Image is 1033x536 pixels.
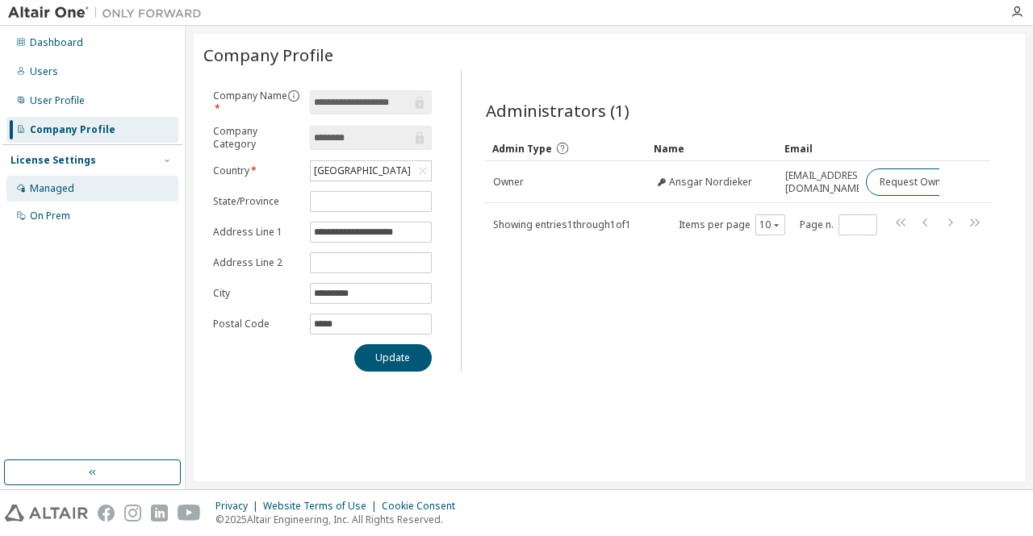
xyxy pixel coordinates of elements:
[654,135,772,161] div: Name
[493,218,631,231] span: Showing entries 1 through 1 of 1
[287,89,300,102] button: information
[492,142,552,156] span: Admin Type
[486,99,629,122] span: Administrators (1)
[213,256,300,269] label: Address Line 2
[213,318,300,330] label: Postal Code
[354,344,432,372] button: Update
[151,505,168,521] img: linkedin.svg
[800,214,877,235] span: Page n.
[30,182,74,195] div: Managed
[124,505,141,521] img: instagram.svg
[213,89,300,115] label: Company Name
[263,500,382,513] div: Website Terms of Use
[213,287,300,300] label: City
[759,218,781,231] button: 10
[213,195,300,208] label: State/Province
[203,44,333,66] span: Company Profile
[213,164,300,177] label: Country
[213,125,300,151] label: Company Category
[213,226,300,239] label: Address Line 1
[679,214,785,235] span: Items per page
[30,94,85,107] div: User Profile
[10,154,96,167] div: License Settings
[493,176,524,189] span: Owner
[382,500,465,513] div: Cookie Consent
[866,168,1002,196] button: Request Owner Change
[30,210,70,222] div: On Prem
[311,161,430,181] div: [GEOGRAPHIC_DATA]
[30,65,58,78] div: Users
[30,36,83,49] div: Dashboard
[312,162,413,180] div: [GEOGRAPHIC_DATA]
[8,5,210,21] img: Altair One
[178,505,201,521] img: youtube.svg
[30,123,115,136] div: Company Profile
[215,513,465,526] p: © 2025 Altair Engineering, Inc. All Rights Reserved.
[215,500,263,513] div: Privacy
[98,505,115,521] img: facebook.svg
[669,176,752,189] span: Ansgar Nordieker
[785,169,867,195] span: [EMAIL_ADDRESS][DOMAIN_NAME]
[784,135,852,161] div: Email
[5,505,88,521] img: altair_logo.svg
